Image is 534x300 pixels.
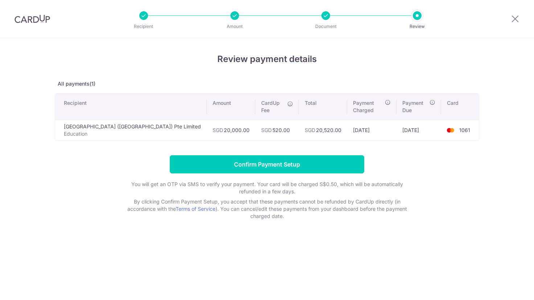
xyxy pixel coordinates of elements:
span: 1061 [459,127,470,133]
h4: Review payment details [55,53,479,66]
p: By clicking Confirm Payment Setup, you accept that these payments cannot be refunded by CardUp di... [122,198,412,220]
span: Payment Due [402,99,427,114]
img: CardUp [15,15,50,23]
a: Terms of Service [176,206,215,212]
span: SGD [261,127,272,133]
p: Document [299,23,353,30]
th: Amount [207,94,255,120]
input: Confirm Payment Setup [170,155,364,173]
td: 20,000.00 [207,120,255,140]
span: CardUp Fee [261,99,284,114]
td: [DATE] [397,120,441,140]
th: Card [441,94,479,120]
p: Amount [208,23,262,30]
p: Education [64,130,201,137]
span: Payment Charged [353,99,382,114]
td: 20,520.00 [299,120,347,140]
p: Review [390,23,444,30]
p: Recipient [117,23,171,30]
span: SGD [213,127,223,133]
p: All payments(1) [55,80,479,87]
th: Recipient [55,94,207,120]
td: 520.00 [255,120,299,140]
td: [GEOGRAPHIC_DATA] ([GEOGRAPHIC_DATA]) Pte Limited [55,120,207,140]
th: Total [299,94,347,120]
img: <span class="translation_missing" title="translation missing: en.account_steps.new_confirm_form.b... [443,126,458,135]
td: [DATE] [347,120,396,140]
span: SGD [305,127,315,133]
p: You will get an OTP via SMS to verify your payment. Your card will be charged S$0.50, which will ... [122,181,412,195]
